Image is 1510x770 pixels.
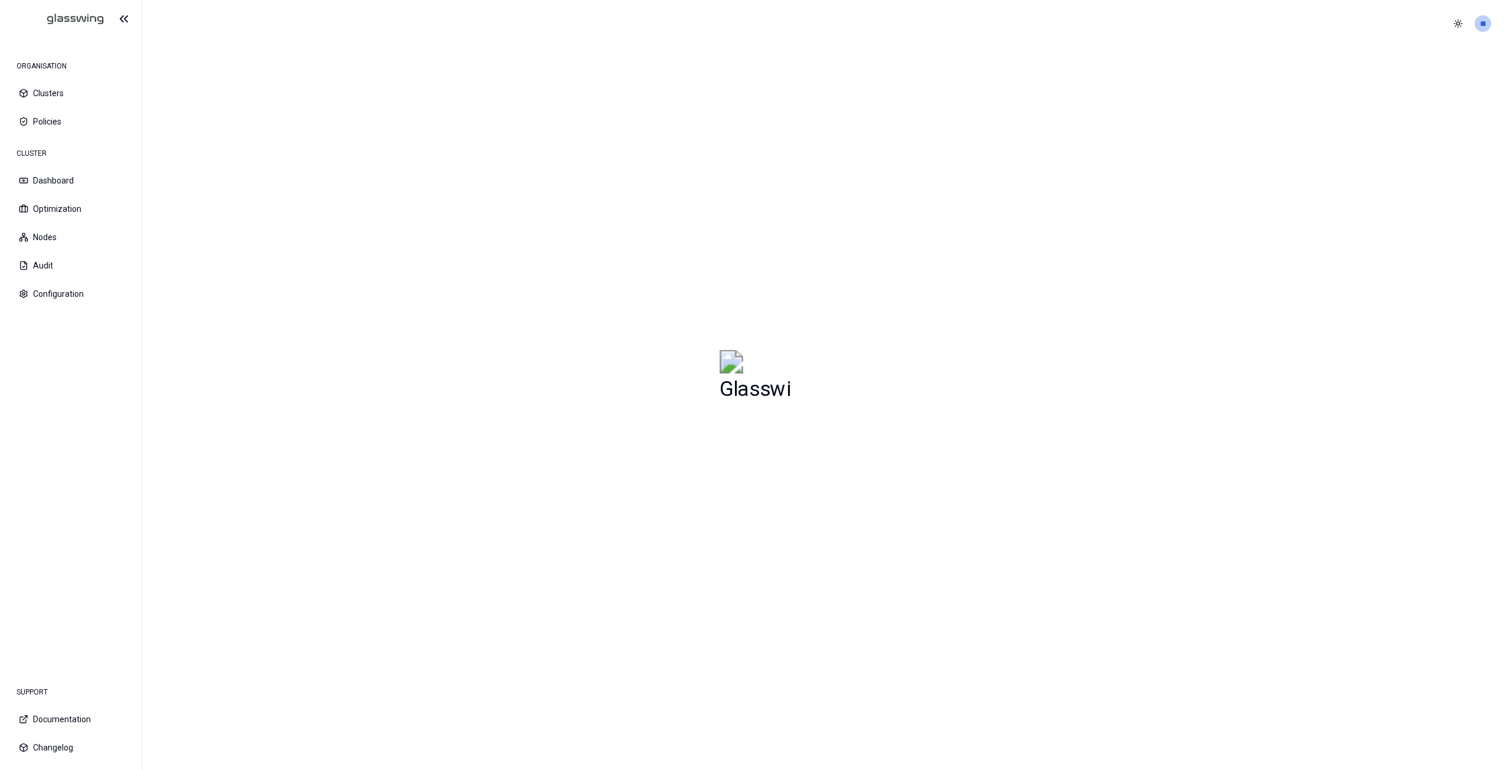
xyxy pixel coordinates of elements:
button: Changelog [9,735,132,761]
div: SUPPORT [9,680,132,704]
button: Documentation [9,706,132,732]
div: CLUSTER [9,142,132,165]
button: Dashboard [9,168,132,194]
button: Optimization [9,196,132,222]
button: Policies [9,109,132,135]
div: ORGANISATION [9,54,132,78]
img: GlassWing [17,5,109,33]
button: Audit [9,253,132,278]
button: Clusters [9,80,132,106]
button: Configuration [9,281,132,307]
button: Nodes [9,224,132,250]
